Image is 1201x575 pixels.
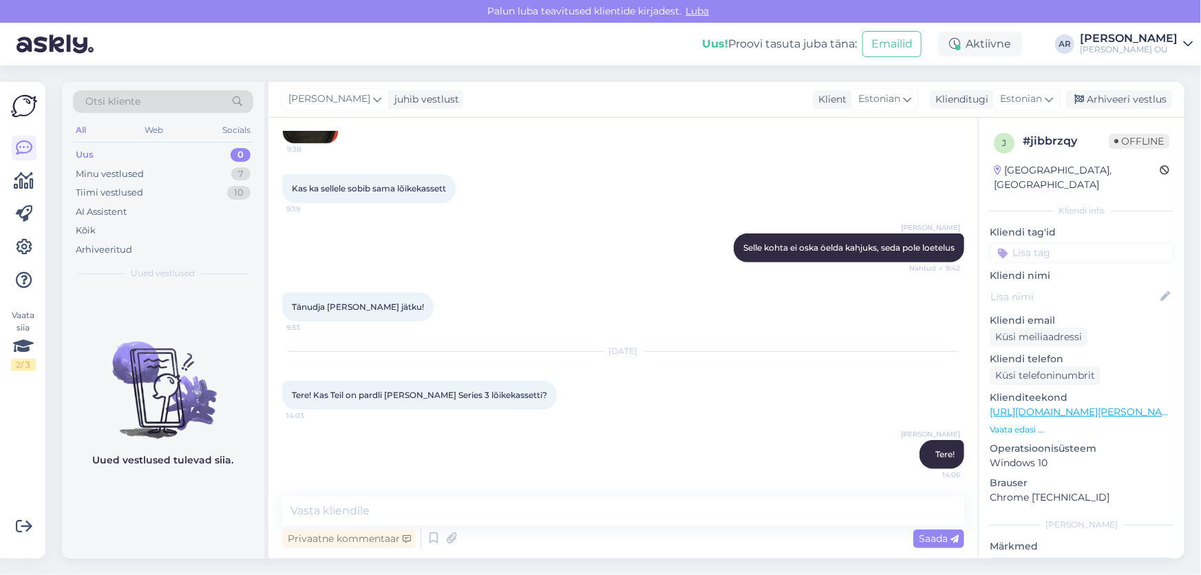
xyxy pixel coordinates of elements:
div: AR [1055,34,1074,54]
button: Emailid [862,31,922,57]
a: [URL][DOMAIN_NAME][PERSON_NAME] [990,406,1180,418]
p: Windows 10 [990,456,1173,470]
img: Askly Logo [11,93,37,119]
div: Küsi telefoninumbrit [990,366,1101,385]
span: 9:38 [287,144,339,154]
div: juhib vestlust [389,92,459,107]
div: Arhiveeri vestlus [1066,90,1172,109]
div: Klienditugi [930,92,988,107]
div: Socials [220,121,253,139]
span: Luba [682,5,714,17]
span: Nähtud ✓ 9:42 [908,263,960,273]
div: 0 [231,148,251,162]
p: Klienditeekond [990,390,1173,405]
div: Proovi tasuta juba täna: [702,36,857,52]
div: Minu vestlused [76,167,144,181]
div: [PERSON_NAME] OÜ [1080,44,1178,55]
span: Kas ka sellele sobib sama lõikekassett [292,183,446,194]
span: Estonian [1000,92,1042,107]
div: [PERSON_NAME] [1080,33,1178,44]
span: Selle kohta ei oska öelda kahjuks, seda pole loetelus [743,242,955,253]
div: Uus [76,148,94,162]
div: 7 [231,167,251,181]
span: Estonian [858,92,900,107]
div: Kõik [76,224,96,238]
p: Uued vestlused tulevad siia. [93,453,234,468]
div: 2 / 3 [11,359,36,371]
div: Aktiivne [938,32,1022,56]
span: Tere! Kas Teil on pardli [PERSON_NAME] Series 3 lõikekassetti? [292,390,547,400]
span: 9:39 [286,204,338,214]
div: [DATE] [282,345,964,357]
div: Vaata siia [11,309,36,371]
b: Uus! [702,37,728,50]
span: Tänudja [PERSON_NAME] jätku! [292,302,424,312]
span: Tere! [935,449,955,459]
div: 10 [227,186,251,200]
span: 14:06 [908,470,960,480]
div: Küsi meiliaadressi [990,328,1087,346]
p: Vaata edasi ... [990,424,1173,436]
div: # jibbrzqy [1023,133,1109,149]
span: Uued vestlused [131,267,195,280]
div: Web [142,121,167,139]
p: Kliendi tag'id [990,225,1173,240]
span: 14:03 [286,410,338,421]
p: Kliendi telefon [990,352,1173,366]
div: Kliendi info [990,205,1173,217]
div: AI Assistent [76,205,127,219]
div: [GEOGRAPHIC_DATA], [GEOGRAPHIC_DATA] [994,163,1160,192]
p: Märkmed [990,539,1173,554]
div: [PERSON_NAME] [990,519,1173,531]
p: Brauser [990,476,1173,490]
p: Operatsioonisüsteem [990,441,1173,456]
a: [PERSON_NAME][PERSON_NAME] OÜ [1080,33,1193,55]
span: j [1002,138,1006,148]
div: Privaatne kommentaar [282,530,416,548]
span: [PERSON_NAME] [901,222,960,233]
img: No chats [62,317,264,441]
input: Lisa tag [990,242,1173,263]
div: Klient [813,92,847,107]
p: Chrome [TECHNICAL_ID] [990,490,1173,505]
span: Offline [1109,134,1169,149]
span: [PERSON_NAME] [901,429,960,439]
div: Tiimi vestlused [76,186,143,200]
div: Arhiveeritud [76,243,132,257]
span: 9:53 [286,322,338,333]
p: Kliendi email [990,313,1173,328]
span: Otsi kliente [85,94,140,109]
span: [PERSON_NAME] [288,92,370,107]
div: All [73,121,89,139]
span: Saada [919,532,959,545]
p: Kliendi nimi [990,269,1173,283]
input: Lisa nimi [990,289,1158,304]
